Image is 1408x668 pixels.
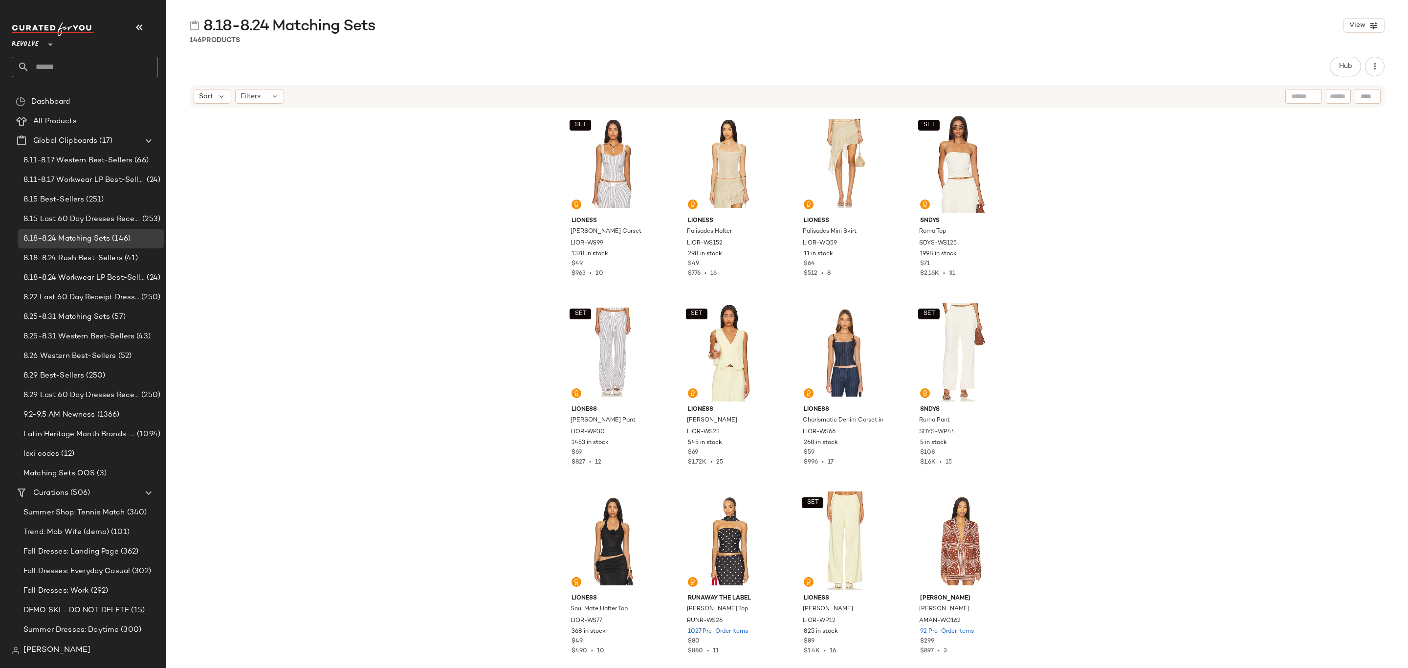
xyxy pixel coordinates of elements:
[23,448,59,460] span: lexi codes
[920,594,1003,603] span: [PERSON_NAME]
[571,239,603,248] span: LIOR-WS99
[688,637,700,646] span: $80
[688,627,748,636] span: 1027 Pre-Order Items
[570,309,591,319] button: SET
[132,155,149,166] span: (66)
[190,21,199,30] img: svg%3e
[572,459,585,466] span: $827
[710,270,717,277] span: 16
[23,175,145,186] span: 8.11-8.17 Workwear LP Best-Sellers
[241,91,261,102] span: Filters
[570,120,591,131] button: SET
[706,459,716,466] span: •
[804,648,820,654] span: $1.4K
[946,459,952,466] span: 15
[23,370,84,381] span: 8.29 Best-Sellers
[23,585,89,597] span: Fall Dresses: Work
[803,617,836,625] span: LIOR-WP12
[572,637,583,646] span: $49
[23,331,134,342] span: 8.25-8.31 Western Best-Sellers
[564,491,662,590] img: LIOR-WS77_V1.jpg
[804,250,833,259] span: 11 in stock
[23,194,84,205] span: 8.15 Best-Sellers
[918,309,940,319] button: SET
[688,217,770,225] span: LIONESS
[140,214,160,225] span: (253)
[572,260,583,268] span: $49
[680,114,778,213] img: LIOR-WS152_V1.jpg
[690,390,696,396] img: svg%3e
[139,390,160,401] span: (250)
[919,428,955,437] span: SDYS-WP44
[804,439,838,447] span: 268 in stock
[135,429,160,440] span: (1094)
[919,227,946,236] span: Roma Top
[688,594,770,603] span: Runaway The Label
[23,624,119,636] span: Summer Dresses: Daytime
[804,217,886,225] span: LIONESS
[1330,57,1361,76] button: Hub
[571,605,628,614] span: Soul Mate Halter Top
[23,468,95,479] span: Matching Sets OOS
[145,272,160,284] span: (24)
[110,312,126,323] span: (57)
[119,546,139,557] span: (362)
[84,370,105,381] span: (250)
[919,617,961,625] span: AMAN-WO162
[806,201,812,207] img: svg%3e
[89,585,109,597] span: (292)
[190,37,202,44] span: 146
[688,439,722,447] span: 545 in stock
[95,409,120,421] span: (1366)
[920,439,947,447] span: 5 in stock
[595,270,603,277] span: 20
[573,390,579,396] img: svg%3e
[12,33,39,51] span: Revolve
[828,459,834,466] span: 17
[139,292,160,303] span: (250)
[918,120,940,131] button: SET
[939,270,949,277] span: •
[701,270,710,277] span: •
[804,448,814,457] span: $59
[572,594,654,603] span: LIONESS
[920,459,936,466] span: $1.6K
[949,270,955,277] span: 31
[574,311,586,317] span: SET
[23,429,135,440] span: Latin Heritage Month Brands- DO NOT DELETE
[703,648,713,654] span: •
[23,292,139,303] span: 8.22 Last 60 Day Receipt Dresses
[573,201,579,207] img: svg%3e
[687,605,748,614] span: [PERSON_NAME] Top
[687,617,723,625] span: RUNR-WS26
[572,439,609,447] span: 1453 in stock
[796,114,894,213] img: LIOR-WQ59_V1.jpg
[923,311,935,317] span: SET
[1343,18,1385,33] button: View
[1339,63,1352,70] span: Hub
[572,217,654,225] span: LIONESS
[23,566,130,577] span: Fall Dresses: Everyday Casual
[68,488,90,499] span: (506)
[680,491,778,590] img: RUNR-WS26_V1.jpg
[687,416,737,425] span: [PERSON_NAME]
[145,175,160,186] span: (24)
[572,405,654,414] span: LIONESS
[23,272,145,284] span: 8.18-8.24 Workwear LP Best-Sellers
[573,579,579,585] img: svg%3e
[574,122,586,129] span: SET
[586,270,595,277] span: •
[820,648,830,654] span: •
[817,270,827,277] span: •
[84,194,104,205] span: (251)
[130,566,151,577] span: (302)
[23,155,132,166] span: 8.11-8.17 Western Best-Sellers
[564,303,662,401] img: LIOR-WP30_V1.jpg
[804,260,815,268] span: $64
[803,227,857,236] span: Palisades Mini Skirt
[23,527,109,538] span: Trend: Mob Wife (demo)
[585,459,595,466] span: •
[688,405,770,414] span: LIONESS
[827,270,831,277] span: 8
[564,114,662,213] img: LIOR-WS99_V1.jpg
